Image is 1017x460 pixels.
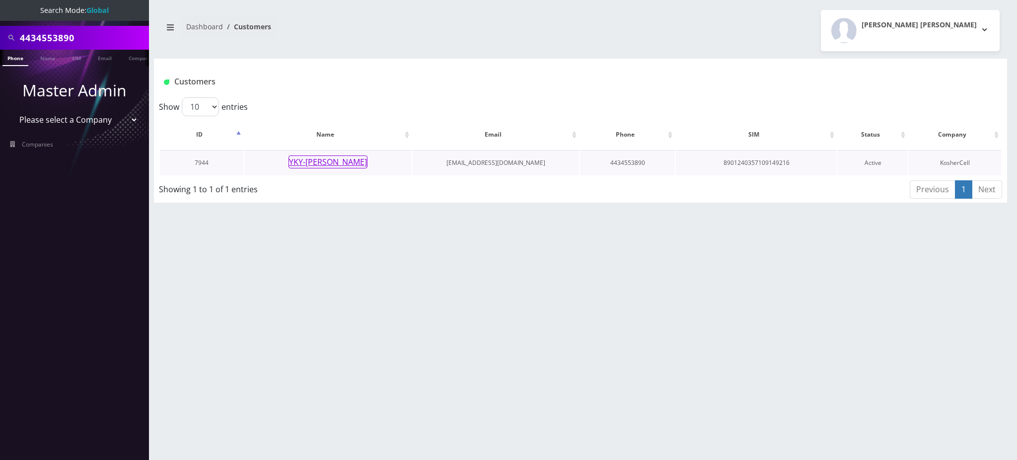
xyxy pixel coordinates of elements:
[972,180,1002,199] a: Next
[182,97,219,116] select: Showentries
[862,21,977,29] h2: [PERSON_NAME] [PERSON_NAME]
[159,97,248,116] label: Show entries
[35,50,60,65] a: Name
[289,155,367,168] button: YKY-[PERSON_NAME]
[909,120,1001,149] th: Company: activate to sort column ascending
[93,50,117,65] a: Email
[86,5,109,15] strong: Global
[910,180,955,199] a: Previous
[413,120,579,149] th: Email: activate to sort column ascending
[955,180,972,199] a: 1
[22,140,53,149] span: Companies
[580,150,675,175] td: 4434553890
[40,5,109,15] span: Search Mode:
[159,179,503,195] div: Showing 1 to 1 of 1 entries
[580,120,675,149] th: Phone: activate to sort column ascending
[67,50,86,65] a: SIM
[160,120,243,149] th: ID: activate to sort column descending
[909,150,1001,175] td: KosherCell
[838,150,907,175] td: Active
[20,28,146,47] input: Search All Companies
[223,21,271,32] li: Customers
[186,22,223,31] a: Dashboard
[2,50,28,66] a: Phone
[124,50,157,65] a: Company
[413,150,579,175] td: [EMAIL_ADDRESS][DOMAIN_NAME]
[821,10,1000,51] button: [PERSON_NAME] [PERSON_NAME]
[164,77,856,86] h1: Customers
[161,16,573,45] nav: breadcrumb
[676,150,837,175] td: 8901240357109149216
[244,120,412,149] th: Name: activate to sort column ascending
[838,120,907,149] th: Status: activate to sort column ascending
[160,150,243,175] td: 7944
[676,120,837,149] th: SIM: activate to sort column ascending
